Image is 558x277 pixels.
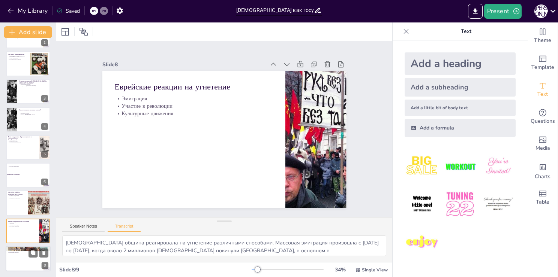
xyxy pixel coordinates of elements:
p: Generated with [URL] [8,37,48,39]
p: Формы проявления [8,57,28,58]
p: Как относились местные жители? [19,109,48,111]
img: 6.jpeg [481,187,516,222]
p: Государственная политика [8,58,28,60]
div: Add ready made slides [528,49,558,76]
img: 3.jpeg [481,149,516,184]
p: Эмиграция [8,223,37,224]
p: Участие в революции [172,106,283,229]
p: Text [412,22,520,40]
div: 8 [41,234,48,241]
div: Slide 8 [146,140,260,265]
div: Add a little bit of body text [405,100,516,116]
p: Погромы как явление [8,165,48,167]
button: Delete Slide [39,248,48,257]
div: 5 [6,135,50,160]
p: Что такое антисемитизм? [8,53,28,55]
span: Text [537,90,548,98]
div: Layout [59,26,71,38]
div: Change the overall theme [528,22,558,49]
p: Откуда появились [DEMOGRAPHIC_DATA] в [GEOGRAPHIC_DATA]? [19,80,48,84]
span: Table [536,198,549,206]
div: 2 [6,51,50,76]
p: [PERSON_NAME] и политика ужесточения [8,191,26,195]
div: Add images, graphics, shapes or video [528,130,558,157]
div: 7 [6,191,50,215]
div: Д [PERSON_NAME] [534,4,548,18]
img: 2.jpeg [442,149,477,184]
p: Эмиграция [166,111,278,234]
p: Влияние на общество [8,196,26,198]
input: Insert title [236,5,314,16]
p: Политика ужесточения [8,195,26,197]
p: Официальная идеология [8,198,26,199]
p: Процентная норма [8,141,37,142]
div: Slide 8 / 9 [59,266,252,273]
div: Get real-time input from your audience [528,103,558,130]
div: 4 [6,107,50,132]
p: Вторая волна погромов [8,168,48,170]
div: 34 % [331,266,349,273]
img: 4.jpeg [405,187,439,222]
p: Отношение горожан [19,113,48,114]
img: 5.jpeg [442,187,477,222]
img: 7.jpeg [405,225,439,260]
p: Проблема управления [19,86,48,88]
p: Взрывоопасная ситуация [8,249,48,250]
p: Итоги и наследие царского антисемитизма [8,247,48,249]
p: Власти и [DEMOGRAPHIC_DATA] [19,114,48,116]
img: 1.jpeg [405,149,439,184]
div: Add charts and graphs [528,157,558,184]
div: Add a table [528,184,558,211]
div: Add a subheading [405,78,516,97]
p: Участие в революции [8,224,37,226]
p: Первая волна погромов [8,167,48,168]
p: Культурные движения [8,225,37,227]
div: Add a heading [405,52,516,75]
button: Д [PERSON_NAME] [534,4,548,19]
p: Исторический контекст [19,83,48,85]
button: Duplicate Slide [28,248,37,257]
span: Charts [535,173,550,181]
div: Add text boxes [528,76,558,103]
p: [DEMOGRAPHIC_DATA] как явление [8,56,28,57]
p: Трагическое наследие [8,252,48,253]
div: 8 [6,219,50,243]
button: Speaker Notes [62,224,105,232]
div: 1 [41,39,48,46]
span: Template [531,63,554,71]
p: Отношение крестьян [19,112,48,113]
button: Transcript [108,224,141,232]
p: Черта оседлости [8,139,37,141]
textarea: [DEMOGRAPHIC_DATA] община реагировала на угнетение различными способами. Массовая эмиграция произ... [62,235,386,256]
span: Questions [531,117,555,125]
p: Культурные движения [177,101,289,223]
p: Еврейские реакции на угнетение [156,118,270,243]
div: 6 [6,163,50,188]
button: Add slide [4,26,52,38]
div: 4 [41,123,48,130]
p: Ограничения в профессиях [8,142,37,143]
p: Массовая диаспора [8,250,48,252]
span: Position [79,27,88,36]
div: Saved [57,7,80,15]
p: Еврейские реакции на угнетение [8,220,37,222]
p: Численность [DEMOGRAPHIC_DATA] [19,85,48,86]
div: 9 [42,262,48,269]
div: 6 [41,179,48,185]
span: Single View [362,267,388,273]
div: 2 [41,67,48,74]
div: 3 [41,95,48,102]
div: 5 [41,151,48,158]
button: Export to PowerPoint [468,4,483,19]
button: My Library [6,5,51,17]
div: Add a formula [405,119,516,137]
span: Media [535,144,550,152]
button: Present [484,4,522,19]
div: 3 [6,79,50,104]
div: 9 [6,246,51,271]
div: 7 [41,207,48,213]
span: Theme [534,36,551,45]
p: Роль государства: Черта оседлости и дискриминация [8,136,37,140]
span: Еврейские погромы [7,173,20,175]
